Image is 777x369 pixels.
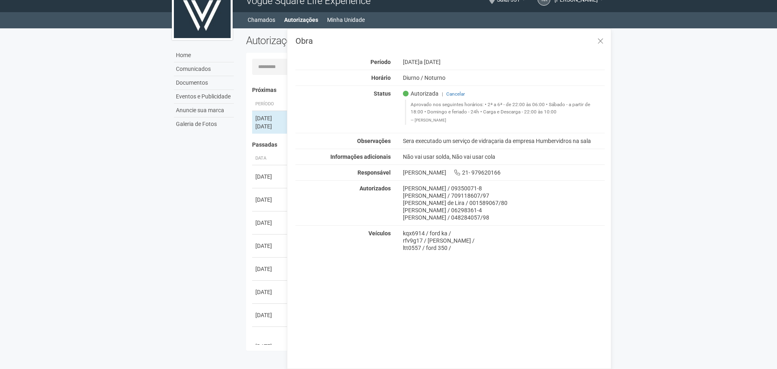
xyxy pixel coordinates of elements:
[252,98,289,111] th: Período
[360,185,391,192] strong: Autorizados
[397,74,611,81] div: Diurno / Noturno
[446,91,465,97] a: Cancelar
[403,230,605,237] div: kqx6914 / ford ka /
[255,311,285,319] div: [DATE]
[255,265,285,273] div: [DATE]
[174,62,234,76] a: Comunicados
[374,90,391,97] strong: Status
[357,138,391,144] strong: Observações
[284,14,318,26] a: Autorizações
[403,244,605,252] div: ltt0557 / ford 350 /
[252,142,599,148] h4: Passadas
[357,169,391,176] strong: Responsável
[403,192,605,199] div: [PERSON_NAME] / 709118607/97
[403,185,605,192] div: [PERSON_NAME] / 09350071-8
[248,14,275,26] a: Chamados
[255,342,285,350] div: [DATE]
[397,153,611,160] div: Não vai usar solda, Não vai usar cola
[255,173,285,181] div: [DATE]
[252,87,599,93] h4: Próximas
[174,117,234,131] a: Galeria de Fotos
[330,154,391,160] strong: Informações adicionais
[370,59,391,65] strong: Período
[442,91,443,97] span: |
[174,90,234,104] a: Eventos e Publicidade
[252,152,289,165] th: Data
[255,219,285,227] div: [DATE]
[255,242,285,250] div: [DATE]
[295,37,605,45] h3: Obra
[403,90,439,97] span: Autorizada
[371,75,391,81] strong: Horário
[420,59,441,65] span: a [DATE]
[397,137,611,145] div: Sera executado um serviço de vidraçaria da empresa Humbervidros na sala
[403,237,605,244] div: rfv9g17 / [PERSON_NAME] /
[174,104,234,117] a: Anuncie sua marca
[405,100,605,124] blockquote: Aprovado nos seguintes horários: • 2ª a 6ª - de 22:00 às 06:00 • Sábado - a partir de 18:00 • Dom...
[255,114,285,122] div: [DATE]
[403,207,605,214] div: [PERSON_NAME] / 06298361-4
[403,199,605,207] div: [PERSON_NAME] de Lira / 001589067/80
[255,122,285,130] div: [DATE]
[397,169,611,176] div: [PERSON_NAME] 21- 979620166
[327,14,365,26] a: Minha Unidade
[411,117,601,123] footer: [PERSON_NAME]
[403,214,605,221] div: [PERSON_NAME] / 048284057/98
[246,34,420,47] h2: Autorizações
[174,76,234,90] a: Documentos
[397,58,611,66] div: [DATE]
[255,288,285,296] div: [DATE]
[174,49,234,62] a: Home
[368,230,391,237] strong: Veículos
[255,196,285,204] div: [DATE]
